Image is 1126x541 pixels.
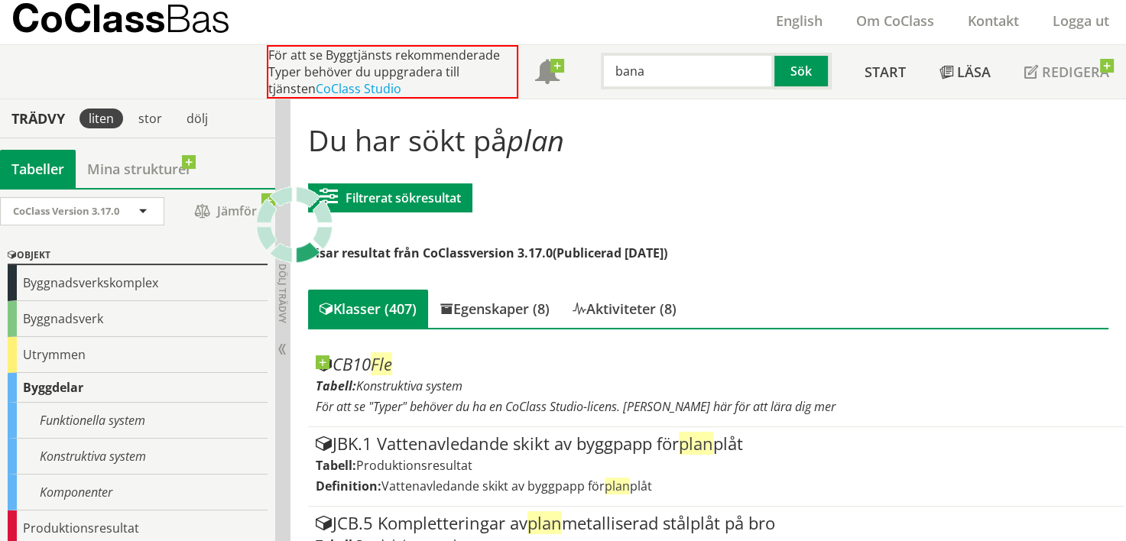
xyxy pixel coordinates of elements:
[180,198,271,225] span: Jämför
[3,110,73,127] div: Trädvy
[774,53,831,89] button: Sök
[601,53,774,89] input: Sök
[561,290,688,328] div: Aktiviteter (8)
[553,245,667,261] span: (Publicerad [DATE])
[316,355,1116,374] div: CB10
[316,377,356,394] label: Tabell:
[679,432,713,455] span: plan
[8,439,268,475] div: Konstruktiva system
[129,109,171,128] div: stor
[1036,11,1126,30] a: Logga ut
[308,123,1108,157] h1: Du har sökt på
[371,352,392,375] span: Fle
[8,265,268,301] div: Byggnadsverkskomplex
[316,435,1116,453] div: JBK.1 Vattenavledande skikt av byggpapp för plåt
[535,61,560,86] span: Notifikationer
[356,457,472,474] span: Produktionsresultat
[507,120,564,160] span: plan
[316,457,356,474] label: Tabell:
[8,301,268,337] div: Byggnadsverk
[177,109,217,128] div: dölj
[428,290,561,328] div: Egenskaper (8)
[951,11,1036,30] a: Kontakt
[839,11,951,30] a: Om CoClass
[8,247,268,265] div: Objekt
[308,290,428,328] div: Klasser (407)
[316,478,381,494] label: Definition:
[316,80,401,97] a: CoClass Studio
[267,45,518,99] div: För att se Byggtjänsts rekommenderade Typer behöver du uppgradera till tjänsten
[1042,63,1109,81] span: Redigera
[76,150,203,188] a: Mina strukturer
[316,398,836,415] span: För att se "Typer" behöver du ha en CoClass Studio-licens. [PERSON_NAME] här för att lära dig mer
[8,403,268,439] div: Funktionella system
[8,337,268,373] div: Utrymmen
[308,183,472,212] button: Filtrerat sökresultat
[923,45,1008,99] a: Läsa
[759,11,839,30] a: English
[381,478,652,494] span: Vattenavledande skikt av byggpapp för plåt
[848,45,923,99] a: Start
[1008,45,1126,99] a: Redigera
[80,109,123,128] div: liten
[308,245,553,261] span: Visar resultat från CoClassversion 3.17.0
[605,478,630,494] span: plan
[256,186,333,263] img: Laddar
[8,373,268,403] div: Byggdelar
[13,204,119,218] span: CoClass Version 3.17.0
[316,514,1116,533] div: JCB.5 Kompletteringar av metalliserad stålplåt på bro
[11,9,230,27] p: CoClass
[356,377,462,394] span: Konstruktiva system
[957,63,991,81] span: Läsa
[865,63,906,81] span: Start
[308,348,1124,427] article: Gå till informationssidan för CoClass Studio
[276,264,289,323] span: Dölj trädvy
[527,511,562,534] span: plan
[8,475,268,510] div: Komponenter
